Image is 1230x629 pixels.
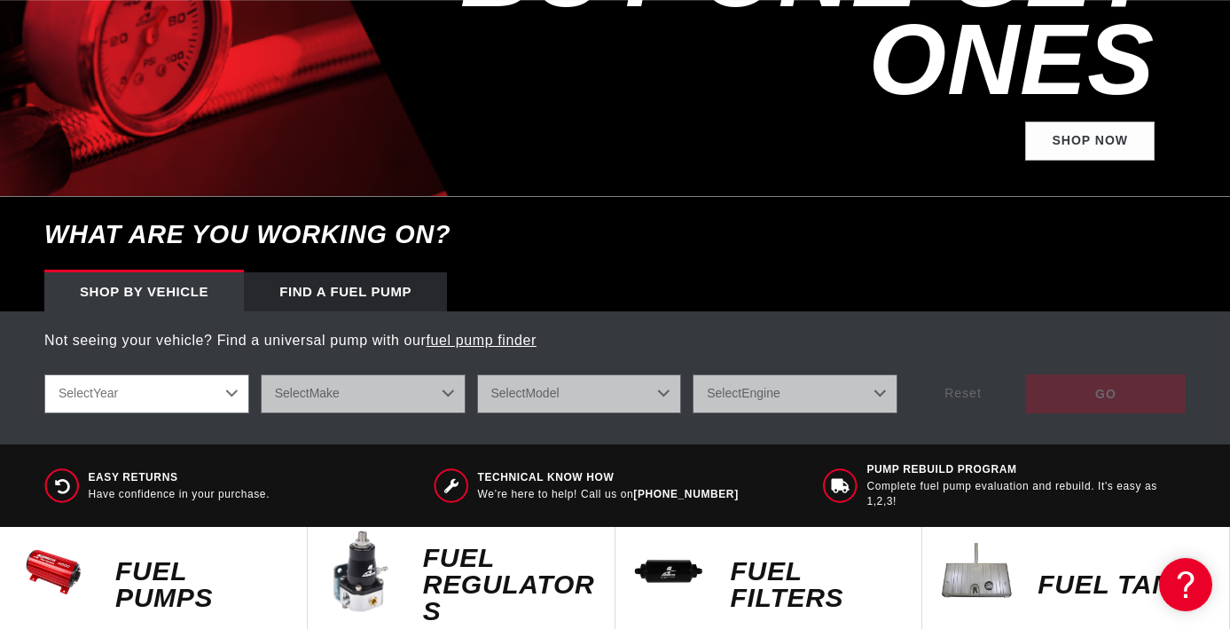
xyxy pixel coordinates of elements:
span: Easy Returns [89,470,270,485]
p: Fuel Tanks [1038,571,1211,598]
span: Technical Know How [477,470,738,485]
div: Shop by vehicle [44,272,244,311]
span: Pump Rebuild program [866,462,1185,477]
p: Have confidence in your purchase. [89,487,270,502]
img: FUEL REGULATORS [317,527,405,616]
p: FUEL REGULATORS [423,545,597,625]
p: Complete fuel pump evaluation and rebuild. It's easy as 1,2,3! [866,479,1185,509]
img: Fuel Tanks [931,527,1020,616]
img: Fuel Pumps [9,527,98,616]
div: Find a Fuel Pump [244,272,447,311]
select: Model [477,374,682,413]
img: FUEL FILTERS [624,527,713,616]
select: Engine [693,374,897,413]
p: FUEL FILTERS [731,558,905,611]
p: Not seeing your vehicle? Find a universal pump with our [44,329,1186,352]
select: Year [44,374,249,413]
p: We’re here to help! Call us on [477,487,738,502]
a: fuel pump finder [427,333,537,348]
select: Make [261,374,466,413]
a: Shop Now [1025,122,1155,161]
p: Fuel Pumps [115,558,289,611]
a: [PHONE_NUMBER] [633,488,738,500]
